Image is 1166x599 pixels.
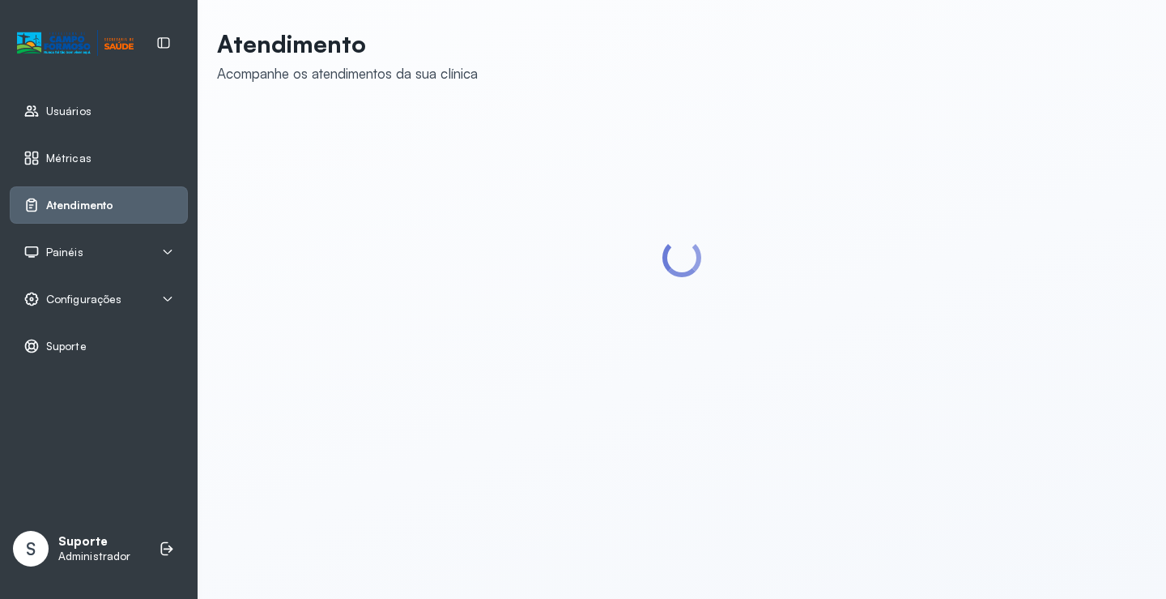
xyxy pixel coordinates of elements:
a: Atendimento [23,197,174,213]
span: Suporte [46,340,87,353]
span: Atendimento [46,199,113,212]
div: Acompanhe os atendimentos da sua clínica [217,65,478,82]
img: Logotipo do estabelecimento [17,30,134,57]
span: Usuários [46,105,91,118]
p: Suporte [58,534,130,550]
span: Métricas [46,152,91,165]
a: Métricas [23,150,174,166]
span: Painéis [46,246,83,259]
a: Usuários [23,103,174,119]
span: Configurações [46,293,121,306]
span: S [26,538,36,559]
p: Administrador [58,550,130,563]
p: Atendimento [217,29,478,58]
